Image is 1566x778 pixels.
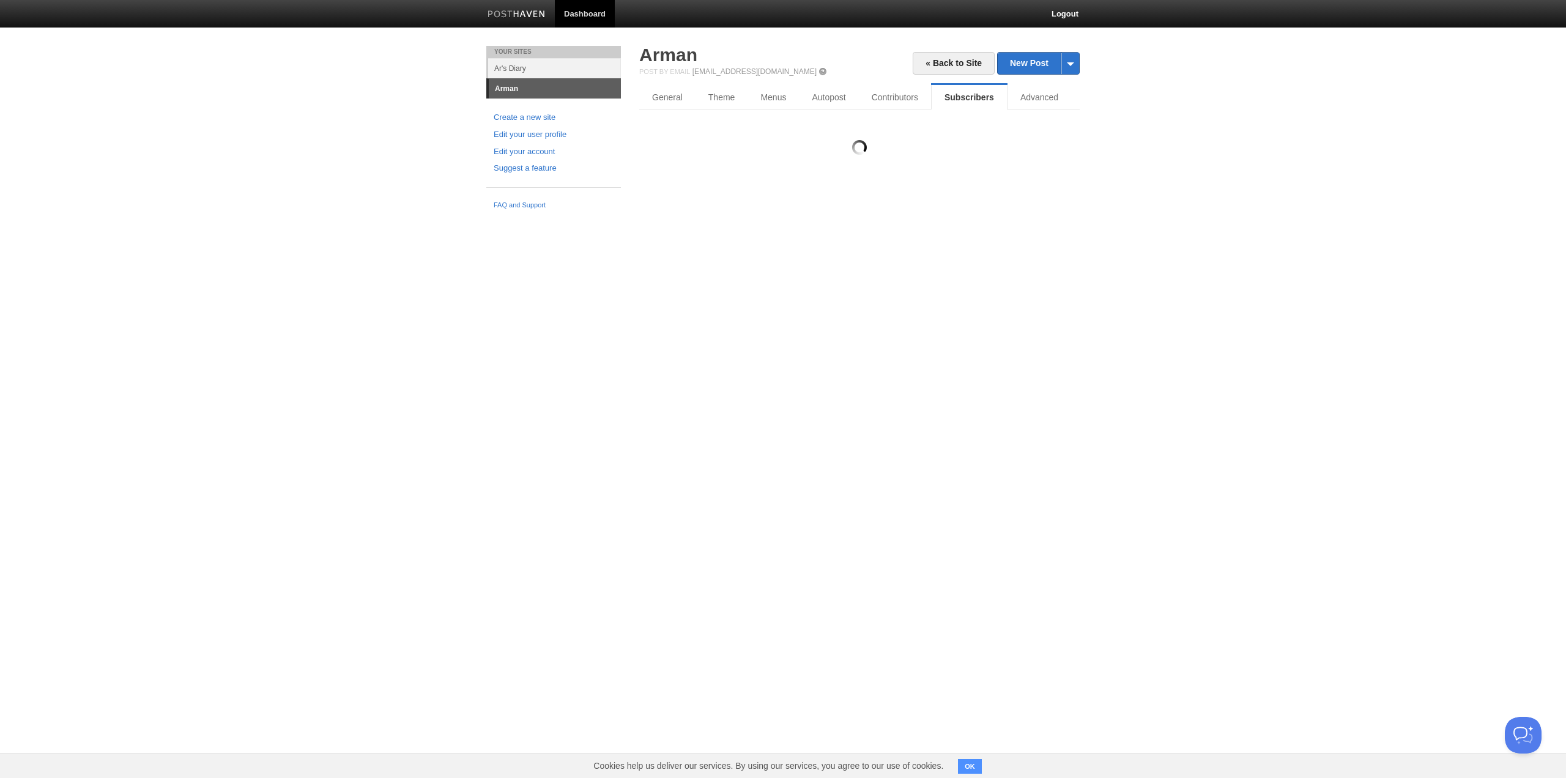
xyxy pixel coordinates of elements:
[639,45,697,65] a: Arman
[581,754,956,778] span: Cookies help us deliver our services. By using our services, you agree to our use of cookies.
[494,200,614,211] a: FAQ and Support
[1008,85,1071,109] a: Advanced
[852,140,867,155] img: loading.gif
[958,759,982,774] button: OK
[696,85,748,109] a: Theme
[494,146,614,158] a: Edit your account
[488,10,546,20] img: Posthaven-bar
[486,46,621,58] li: Your Sites
[639,85,696,109] a: General
[998,53,1079,74] a: New Post
[748,85,799,109] a: Menus
[799,85,858,109] a: Autopost
[859,85,931,109] a: Contributors
[489,79,621,98] a: Arman
[494,128,614,141] a: Edit your user profile
[488,58,621,78] a: Ar's Diary
[494,111,614,124] a: Create a new site
[494,162,614,175] a: Suggest a feature
[931,85,1008,109] a: Subscribers
[913,52,995,75] a: « Back to Site
[639,68,690,75] span: Post by Email
[692,67,817,76] a: [EMAIL_ADDRESS][DOMAIN_NAME]
[1505,717,1542,754] iframe: Help Scout Beacon - Open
